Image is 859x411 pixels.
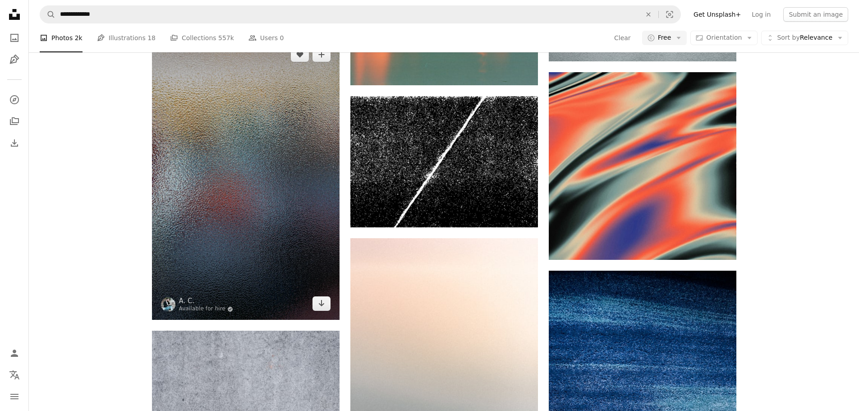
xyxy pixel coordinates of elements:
[549,162,736,170] a: A blurry image of a red and blue background
[350,374,538,383] a: a black and white photo of a bird flying in the sky
[97,23,156,52] a: Illustrations 18
[312,296,331,311] a: Download
[248,23,284,52] a: Users 0
[5,112,23,130] a: Collections
[280,33,284,43] span: 0
[170,23,234,52] a: Collections 557k
[658,33,671,42] span: Free
[179,305,234,313] a: Available for hire
[350,96,538,227] img: a black and white photo of a street sign
[688,7,746,22] a: Get Unsplash+
[152,175,340,183] a: black leather textile on white surface
[5,29,23,47] a: Photos
[5,91,23,109] a: Explore
[350,157,538,166] a: a black and white photo of a street sign
[777,33,832,42] span: Relevance
[549,72,736,260] img: A blurry image of a red and blue background
[659,6,680,23] button: Visual search
[161,297,175,312] img: Go to A. C.'s profile
[5,134,23,152] a: Download History
[706,34,742,41] span: Orientation
[147,33,156,43] span: 18
[40,6,55,23] button: Search Unsplash
[179,296,234,305] a: A. C.
[5,344,23,362] a: Log in / Sign up
[746,7,776,22] a: Log in
[40,5,681,23] form: Find visuals sitewide
[152,38,340,320] img: black leather textile on white surface
[690,31,758,45] button: Orientation
[5,5,23,25] a: Home — Unsplash
[5,51,23,69] a: Illustrations
[312,47,331,62] button: Add to Collection
[614,31,631,45] button: Clear
[5,366,23,384] button: Language
[5,388,23,406] button: Menu
[642,31,687,45] button: Free
[761,31,848,45] button: Sort byRelevance
[639,6,658,23] button: Clear
[291,47,309,62] button: Like
[218,33,234,43] span: 557k
[783,7,848,22] button: Submit an image
[777,34,799,41] span: Sort by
